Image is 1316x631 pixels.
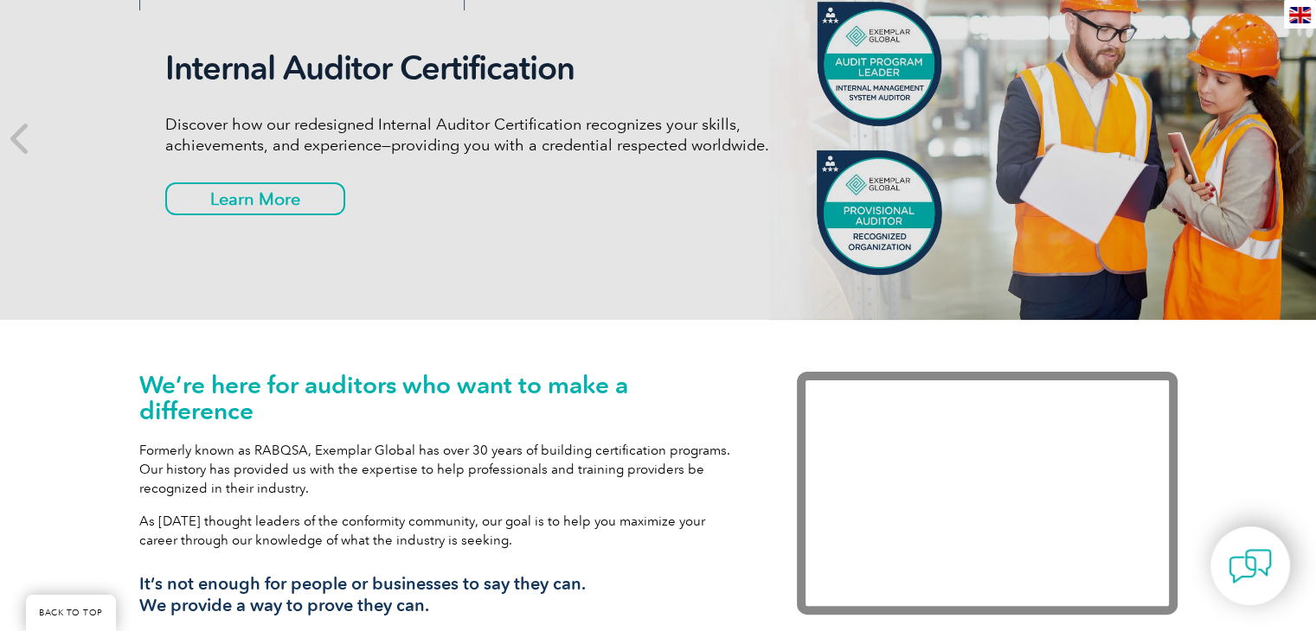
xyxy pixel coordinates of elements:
p: Formerly known as RABQSA, Exemplar Global has over 30 years of building certification programs. O... [139,441,745,498]
iframe: Exemplar Global: Working together to make a difference [797,372,1178,615]
h1: We’re here for auditors who want to make a difference [139,372,745,424]
h2: Internal Auditor Certification [165,48,814,88]
a: Learn More [165,182,345,215]
img: contact-chat.png [1229,545,1272,588]
img: en [1289,7,1311,23]
h3: It’s not enough for people or businesses to say they can. We provide a way to prove they can. [139,573,745,616]
p: As [DATE] thought leaders of the conformity community, our goal is to help you maximize your care... [139,512,745,550]
a: BACK TO TOP [26,595,116,631]
p: Discover how our redesigned Internal Auditor Certification recognizes your skills, achievements, ... [165,114,814,156]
